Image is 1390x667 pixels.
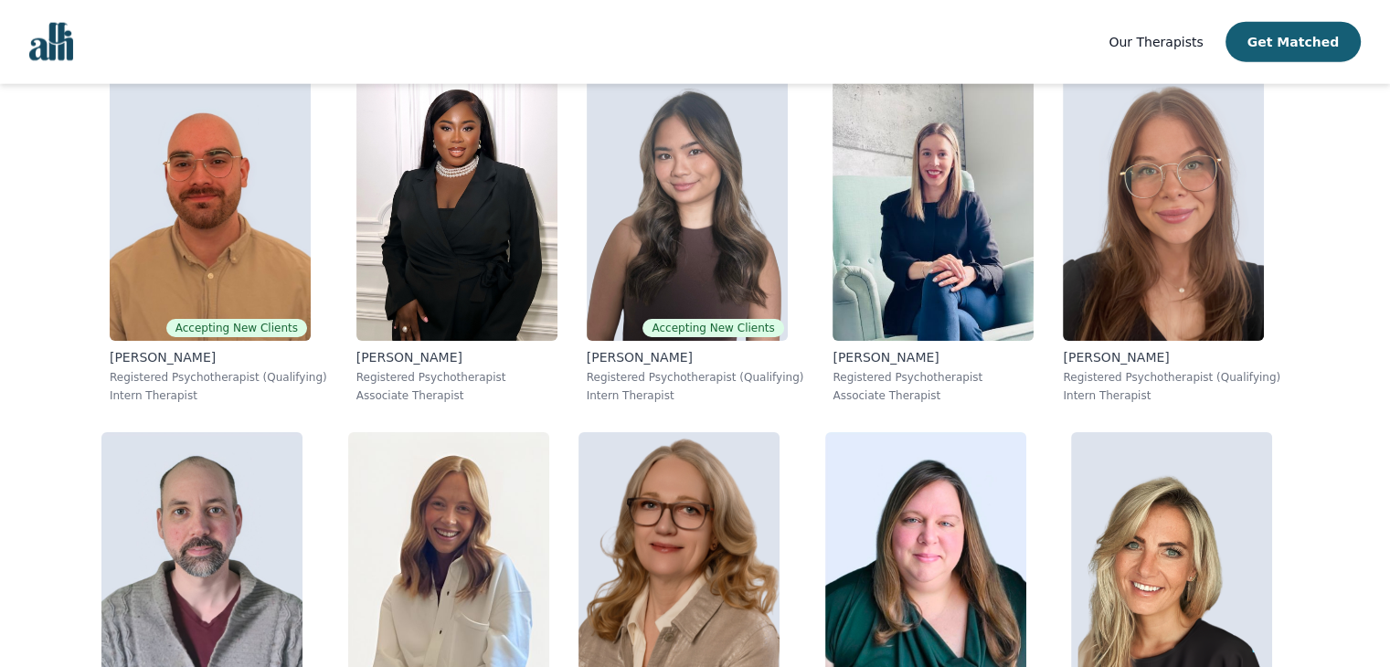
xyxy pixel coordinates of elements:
[1063,348,1280,366] p: [PERSON_NAME]
[833,78,1034,341] img: Andreann_Gosselin
[587,348,804,366] p: [PERSON_NAME]
[110,348,327,366] p: [PERSON_NAME]
[1226,22,1361,62] button: Get Matched
[1109,35,1203,49] span: Our Therapists
[95,63,342,418] a: Ryan_InglebyAccepting New Clients[PERSON_NAME]Registered Psychotherapist (Qualifying)Intern Thera...
[833,370,1034,385] p: Registered Psychotherapist
[29,23,73,61] img: alli logo
[587,78,788,341] img: Noreen Clare_Tibudan
[110,78,311,341] img: Ryan_Ingleby
[110,388,327,403] p: Intern Therapist
[342,63,572,418] a: Senam_Bruce-Kemevor[PERSON_NAME]Registered PsychotherapistAssociate Therapist
[356,78,557,341] img: Senam_Bruce-Kemevor
[1063,78,1264,341] img: Jessica_Mckenna
[1048,63,1295,418] a: Jessica_Mckenna[PERSON_NAME]Registered Psychotherapist (Qualifying)Intern Therapist
[587,388,804,403] p: Intern Therapist
[587,370,804,385] p: Registered Psychotherapist (Qualifying)
[1109,31,1203,53] a: Our Therapists
[356,388,557,403] p: Associate Therapist
[833,388,1034,403] p: Associate Therapist
[818,63,1048,418] a: Andreann_Gosselin[PERSON_NAME]Registered PsychotherapistAssociate Therapist
[356,348,557,366] p: [PERSON_NAME]
[1063,370,1280,385] p: Registered Psychotherapist (Qualifying)
[110,370,327,385] p: Registered Psychotherapist (Qualifying)
[572,63,819,418] a: Noreen Clare_TibudanAccepting New Clients[PERSON_NAME]Registered Psychotherapist (Qualifying)Inte...
[356,370,557,385] p: Registered Psychotherapist
[833,348,1034,366] p: [PERSON_NAME]
[642,319,783,337] span: Accepting New Clients
[1063,388,1280,403] p: Intern Therapist
[166,319,307,337] span: Accepting New Clients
